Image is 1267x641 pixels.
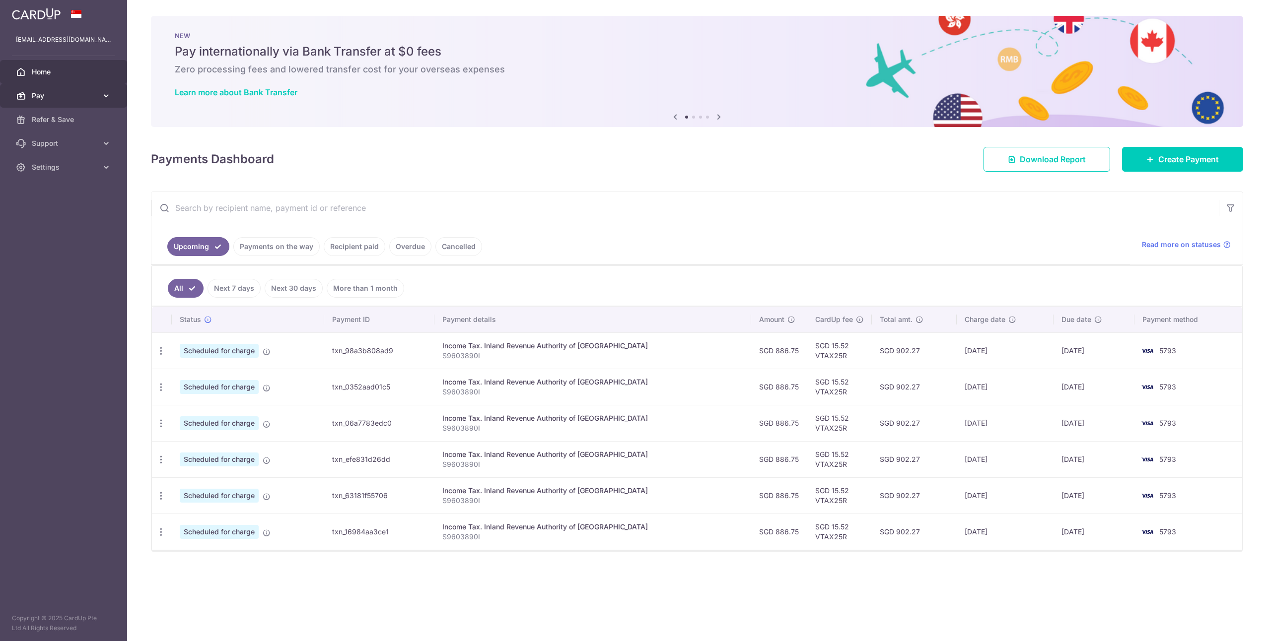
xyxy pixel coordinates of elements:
span: Support [32,138,97,148]
td: SGD 886.75 [751,513,807,550]
td: [DATE] [957,369,1053,405]
td: SGD 15.52 VTAX25R [807,405,872,441]
span: Total amt. [880,315,913,324]
td: SGD 15.52 VTAX25R [807,513,872,550]
span: Home [32,67,97,77]
h6: Zero processing fees and lowered transfer cost for your overseas expenses [175,64,1219,75]
p: [EMAIL_ADDRESS][DOMAIN_NAME] [16,35,111,45]
span: Charge date [965,315,1005,324]
div: Income Tax. Inland Revenue Authority of [GEOGRAPHIC_DATA] [442,486,743,496]
td: txn_0352aad01c5 [324,369,434,405]
td: SGD 15.52 VTAX25R [807,477,872,513]
td: SGD 886.75 [751,405,807,441]
a: Cancelled [435,237,482,256]
p: NEW [175,32,1219,40]
a: Next 7 days [208,279,261,298]
div: Income Tax. Inland Revenue Authority of [GEOGRAPHIC_DATA] [442,377,743,387]
span: 5793 [1159,527,1176,536]
th: Payment ID [324,307,434,332]
td: SGD 15.52 VTAX25R [807,441,872,477]
td: [DATE] [1054,513,1134,550]
th: Payment details [434,307,751,332]
span: Pay [32,91,97,101]
td: [DATE] [957,477,1053,513]
span: Create Payment [1158,153,1219,165]
span: 5793 [1159,383,1176,391]
span: Amount [759,315,784,324]
span: Scheduled for charge [180,416,259,430]
td: [DATE] [1054,369,1134,405]
td: txn_63181f55706 [324,477,434,513]
span: Scheduled for charge [180,380,259,394]
td: SGD 902.27 [872,369,957,405]
td: txn_98a3b808ad9 [324,332,434,369]
div: Income Tax. Inland Revenue Authority of [GEOGRAPHIC_DATA] [442,341,743,351]
td: SGD 15.52 VTAX25R [807,369,872,405]
div: Income Tax. Inland Revenue Authority of [GEOGRAPHIC_DATA] [442,413,743,423]
img: CardUp [12,8,61,20]
span: Help [22,7,43,16]
a: Next 30 days [265,279,323,298]
td: SGD 902.27 [872,332,957,369]
input: Search by recipient name, payment id or reference [151,192,1219,224]
span: Settings [32,162,97,172]
span: Scheduled for charge [180,525,259,539]
span: 5793 [1159,455,1176,463]
td: SGD 902.27 [872,441,957,477]
td: SGD 15.52 VTAX25R [807,332,872,369]
td: SGD 886.75 [751,332,807,369]
img: Bank Card [1137,453,1157,465]
img: Bank Card [1137,381,1157,393]
td: txn_16984aa3ce1 [324,513,434,550]
th: Payment method [1134,307,1242,332]
td: [DATE] [957,405,1053,441]
p: S9603890I [442,496,743,506]
h4: Payments Dashboard [151,150,274,168]
a: Learn more about Bank Transfer [175,87,297,97]
h5: Pay internationally via Bank Transfer at $0 fees [175,44,1219,60]
td: SGD 886.75 [751,441,807,477]
td: [DATE] [957,513,1053,550]
span: 5793 [1159,346,1176,355]
td: SGD 902.27 [872,477,957,513]
a: Create Payment [1122,147,1243,172]
span: Scheduled for charge [180,452,259,466]
img: Bank Card [1137,526,1157,538]
td: SGD 886.75 [751,477,807,513]
a: Upcoming [167,237,229,256]
td: txn_efe831d26dd [324,441,434,477]
span: Refer & Save [32,115,97,125]
td: txn_06a7783edc0 [324,405,434,441]
img: Bank Card [1137,490,1157,502]
img: Bank Card [1137,345,1157,357]
img: Bank Card [1137,417,1157,429]
a: Payments on the way [233,237,320,256]
div: Income Tax. Inland Revenue Authority of [GEOGRAPHIC_DATA] [442,522,743,532]
td: [DATE] [1054,332,1134,369]
span: 5793 [1159,419,1176,427]
a: Recipient paid [324,237,385,256]
a: More than 1 month [327,279,404,298]
p: S9603890I [442,351,743,361]
td: SGD 902.27 [872,513,957,550]
span: Status [180,315,201,324]
a: Overdue [389,237,431,256]
td: [DATE] [1054,441,1134,477]
img: Bank transfer banner [151,16,1243,127]
td: [DATE] [957,441,1053,477]
a: Read more on statuses [1142,240,1231,250]
span: Download Report [1020,153,1086,165]
span: Due date [1061,315,1091,324]
p: S9603890I [442,387,743,397]
span: 5793 [1159,491,1176,500]
td: [DATE] [1054,477,1134,513]
div: Income Tax. Inland Revenue Authority of [GEOGRAPHIC_DATA] [442,449,743,459]
a: All [168,279,204,298]
span: Scheduled for charge [180,489,259,503]
p: S9603890I [442,459,743,469]
span: Read more on statuses [1142,240,1221,250]
span: CardUp fee [815,315,853,324]
td: [DATE] [957,332,1053,369]
span: Scheduled for charge [180,344,259,358]
td: SGD 902.27 [872,405,957,441]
